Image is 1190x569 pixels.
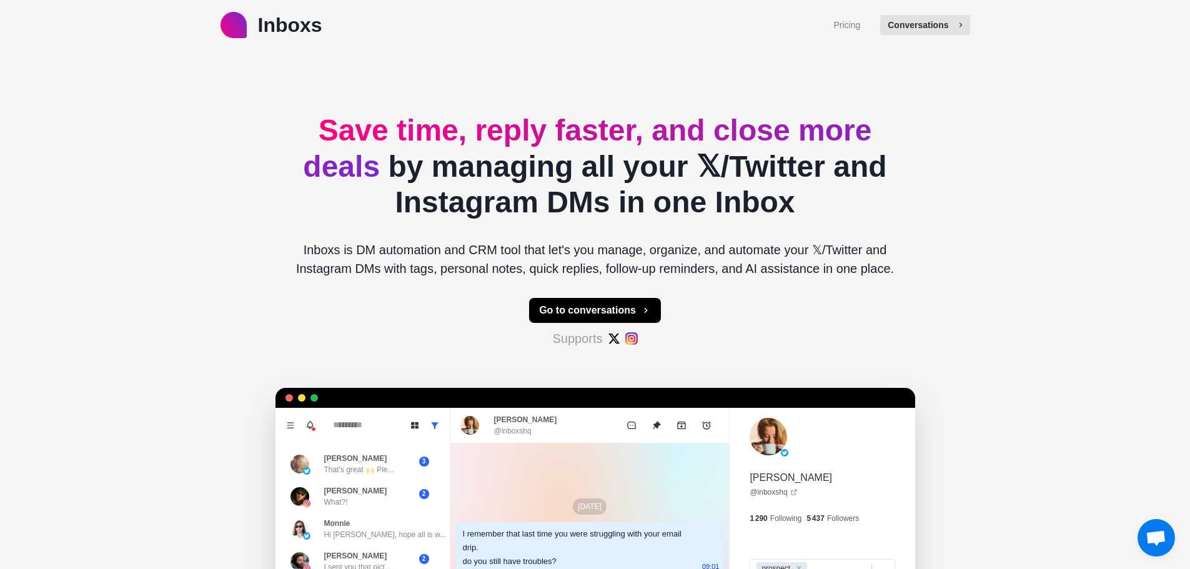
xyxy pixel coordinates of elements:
[750,470,832,485] p: [PERSON_NAME]
[425,415,445,435] button: Show all conversations
[608,332,620,345] img: #
[1138,519,1175,557] a: Ouvrir le chat
[221,10,322,40] a: logoInboxs
[405,415,425,435] button: Board View
[770,513,802,524] p: Following
[833,19,860,32] a: Pricing
[644,413,669,438] button: Unpin
[303,500,310,507] img: picture
[303,467,310,475] img: picture
[463,527,697,568] div: I remember that last time you were struggling with your email drip. do you still have troubles?
[694,413,719,438] button: Add reminder
[619,413,644,438] button: Mark as unread
[324,550,387,562] p: [PERSON_NAME]
[300,415,320,435] button: Notifications
[285,112,905,220] h2: by managing all your 𝕏/Twitter and Instagram DMs in one Inbox
[573,498,607,515] p: [DATE]
[781,449,788,457] img: picture
[290,520,309,538] img: picture
[303,532,310,540] img: picture
[324,529,446,540] p: Hi [PERSON_NAME], hope all is w...
[324,485,387,497] p: [PERSON_NAME]
[419,457,429,467] span: 3
[280,415,300,435] button: Menu
[750,487,797,498] a: @inboxshq
[419,489,429,499] span: 2
[460,416,479,435] img: picture
[750,513,767,524] p: 1 290
[324,497,348,508] p: What?!
[419,554,429,564] span: 2
[221,12,247,38] img: logo
[324,453,387,464] p: [PERSON_NAME]
[258,10,322,40] p: Inboxs
[290,487,309,506] img: picture
[669,413,694,438] button: Archive
[303,114,871,183] span: Save time, reply faster, and close more deals
[552,329,602,348] p: Supports
[807,513,825,524] p: 5 437
[750,418,787,455] img: picture
[880,15,969,35] button: Conversations
[285,240,905,278] p: Inboxs is DM automation and CRM tool that let's you manage, organize, and automate your 𝕏/Twitter...
[290,455,309,473] img: picture
[494,425,532,437] p: @inboxshq
[324,464,394,475] p: That's great 🙌 Ple...
[827,513,859,524] p: Followers
[494,414,557,425] p: [PERSON_NAME]
[529,298,661,323] button: Go to conversations
[324,518,350,529] p: Monnie
[625,332,638,345] img: #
